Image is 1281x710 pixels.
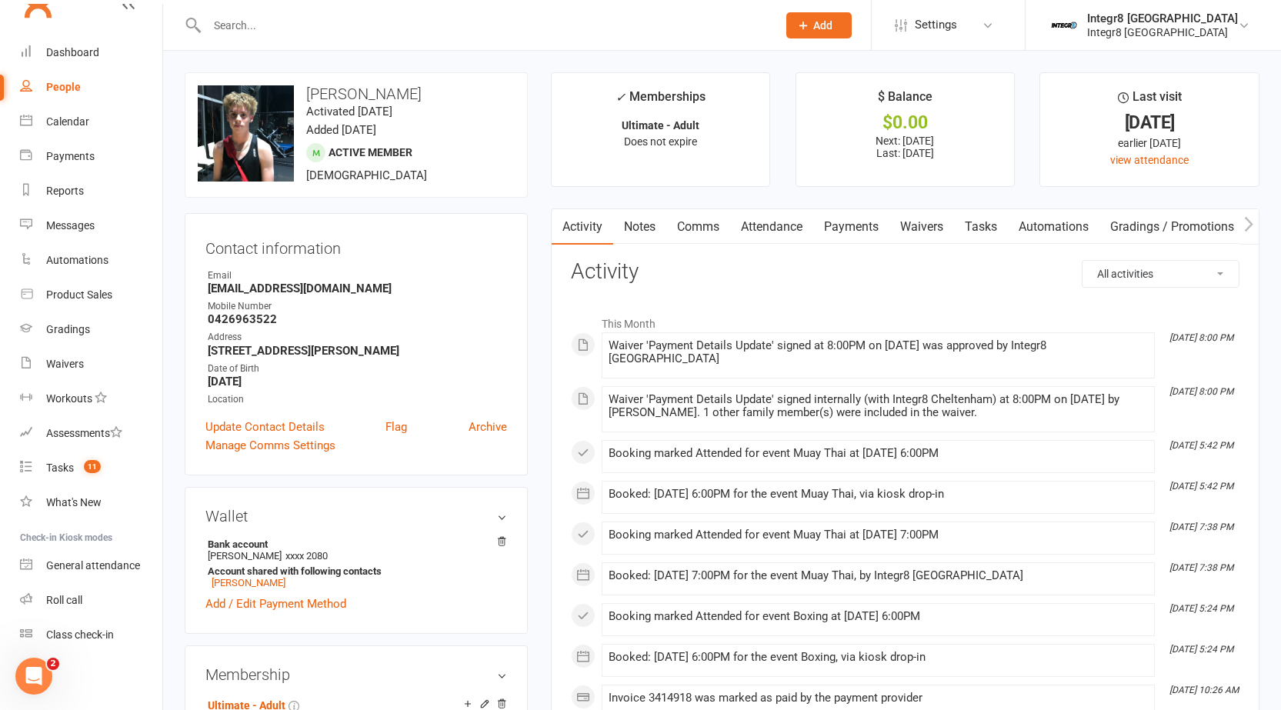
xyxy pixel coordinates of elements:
div: Product Sales [46,288,112,301]
i: [DATE] 5:24 PM [1169,644,1233,655]
a: Waivers [20,347,162,382]
div: Email [208,268,507,283]
strong: 0426963522 [208,312,507,326]
a: Add / Edit Payment Method [205,595,346,613]
div: Roll call [46,594,82,606]
span: Active member [329,146,412,158]
a: Dashboard [20,35,162,70]
div: Booking marked Attended for event Muay Thai at [DATE] 6:00PM [609,447,1148,460]
strong: [EMAIL_ADDRESS][DOMAIN_NAME] [208,282,507,295]
time: Added [DATE] [306,123,376,137]
span: Add [813,19,832,32]
div: Invoice 3414918 was marked as paid by the payment provider [609,692,1148,705]
a: Flag [385,418,407,436]
h3: [PERSON_NAME] [198,85,515,102]
div: General attendance [46,559,140,572]
time: Activated [DATE] [306,105,392,118]
a: view attendance [1110,154,1189,166]
div: Booked: [DATE] 7:00PM for the event Muay Thai, by Integr8 [GEOGRAPHIC_DATA] [609,569,1148,582]
a: Payments [813,209,889,245]
span: Does not expire [624,135,697,148]
a: Reports [20,174,162,208]
img: thumb_image1744271085.png [1049,10,1079,41]
span: 2 [47,658,59,670]
img: image1745826484.png [198,85,294,182]
a: Archive [469,418,507,436]
strong: Bank account [208,538,499,550]
div: Integr8 [GEOGRAPHIC_DATA] [1087,25,1238,39]
div: Integr8 [GEOGRAPHIC_DATA] [1087,12,1238,25]
a: Product Sales [20,278,162,312]
i: [DATE] 5:24 PM [1169,603,1233,614]
a: Comms [666,209,730,245]
a: Roll call [20,583,162,618]
strong: Ultimate - Adult [622,119,699,132]
a: Update Contact Details [205,418,325,436]
i: ✓ [615,90,625,105]
div: Booked: [DATE] 6:00PM for the event Muay Thai, via kiosk drop-in [609,488,1148,501]
div: Mobile Number [208,299,507,314]
strong: [STREET_ADDRESS][PERSON_NAME] [208,344,507,358]
h3: Membership [205,666,507,683]
a: Notes [613,209,666,245]
i: [DATE] 7:38 PM [1169,522,1233,532]
div: $0.00 [810,115,1001,131]
i: [DATE] 5:42 PM [1169,440,1233,451]
div: Date of Birth [208,362,507,376]
div: Location [208,392,507,407]
div: Automations [46,254,108,266]
i: [DATE] 8:00 PM [1169,386,1233,397]
div: Waivers [46,358,84,370]
span: 11 [84,460,101,473]
a: General attendance kiosk mode [20,548,162,583]
div: Tasks [46,462,74,474]
a: Calendar [20,105,162,139]
div: Gradings [46,323,90,335]
div: Dashboard [46,46,99,58]
a: Gradings / Promotions [1099,209,1245,245]
a: Tasks [954,209,1008,245]
div: Booking marked Attended for event Muay Thai at [DATE] 7:00PM [609,528,1148,542]
a: Automations [1008,209,1099,245]
div: Class check-in [46,628,114,641]
a: Workouts [20,382,162,416]
div: Booked: [DATE] 6:00PM for the event Boxing, via kiosk drop-in [609,651,1148,664]
a: What's New [20,485,162,520]
li: [PERSON_NAME] [205,536,507,591]
div: Messages [46,219,95,232]
li: This Month [571,308,1239,332]
span: Settings [915,8,957,42]
div: Payments [46,150,95,162]
div: Waiver 'Payment Details Update' signed internally (with Integr8 Cheltenham) at 8:00PM on [DATE] b... [609,393,1148,419]
a: Waivers [889,209,954,245]
h3: Activity [571,260,1239,284]
h3: Wallet [205,508,507,525]
strong: [DATE] [208,375,507,388]
div: Workouts [46,392,92,405]
div: People [46,81,81,93]
a: Activity [552,209,613,245]
i: [DATE] 5:42 PM [1169,481,1233,492]
a: Tasks 11 [20,451,162,485]
div: What's New [46,496,102,508]
a: Manage Comms Settings [205,436,335,455]
i: [DATE] 8:00 PM [1169,332,1233,343]
a: Automations [20,243,162,278]
a: Assessments [20,416,162,451]
a: Class kiosk mode [20,618,162,652]
strong: Account shared with following contacts [208,565,499,577]
span: [DEMOGRAPHIC_DATA] [306,168,427,182]
div: Booking marked Attended for event Boxing at [DATE] 6:00PM [609,610,1148,623]
iframe: Intercom live chat [15,658,52,695]
div: Last visit [1118,87,1182,115]
div: earlier [DATE] [1054,135,1245,152]
p: Next: [DATE] Last: [DATE] [810,135,1001,159]
h3: Contact information [205,234,507,257]
div: Address [208,330,507,345]
i: [DATE] 10:26 AM [1169,685,1239,695]
div: Calendar [46,115,89,128]
a: People [20,70,162,105]
div: $ Balance [878,87,932,115]
button: Add [786,12,852,38]
a: [PERSON_NAME] [212,577,285,588]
